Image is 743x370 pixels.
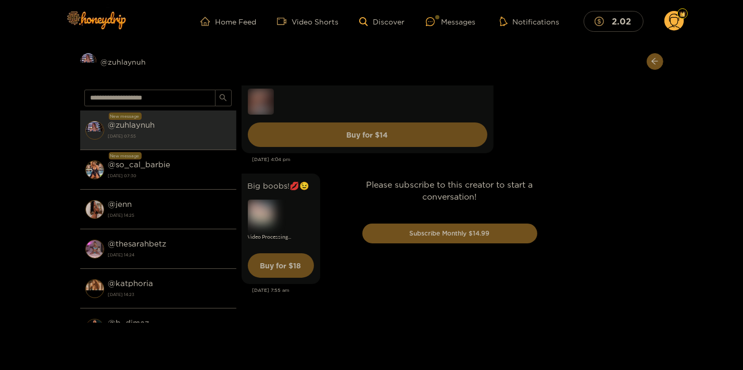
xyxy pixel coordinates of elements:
[85,319,104,338] img: conversation
[109,152,142,159] div: New message
[584,11,644,31] button: 2.02
[108,171,231,180] strong: [DATE] 07:30
[595,17,609,26] span: dollar
[108,200,132,208] strong: @ jenn
[359,17,405,26] a: Discover
[647,53,663,70] button: arrow-left
[215,90,232,106] button: search
[85,161,104,179] img: conversation
[651,57,659,66] span: arrow-left
[277,17,292,26] span: video-camera
[277,17,338,26] a: Video Shorts
[108,318,149,327] strong: @ b_dimez
[219,94,227,103] span: search
[108,279,154,288] strong: @ katphoria
[85,279,104,298] img: conversation
[362,179,537,203] p: Please subscribe to this creator to start a conversation!
[610,16,633,27] mark: 2.02
[108,120,155,129] strong: @ zuhlaynuh
[108,239,167,248] strong: @ thesarahbetz
[200,17,215,26] span: home
[497,16,563,27] button: Notifications
[85,200,104,219] img: conversation
[108,131,231,141] strong: [DATE] 07:55
[85,240,104,258] img: conversation
[109,113,142,120] div: New message
[200,17,256,26] a: Home Feed
[85,121,104,140] img: conversation
[108,211,231,220] strong: [DATE] 14:25
[362,224,537,243] button: Subscribe Monthly $14.99
[108,160,171,169] strong: @ so_cal_barbie
[108,250,231,260] strong: [DATE] 14:24
[108,290,231,299] strong: [DATE] 14:23
[679,11,686,17] img: Fan Level
[426,16,476,28] div: Messages
[80,53,236,70] div: @zuhlaynuh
